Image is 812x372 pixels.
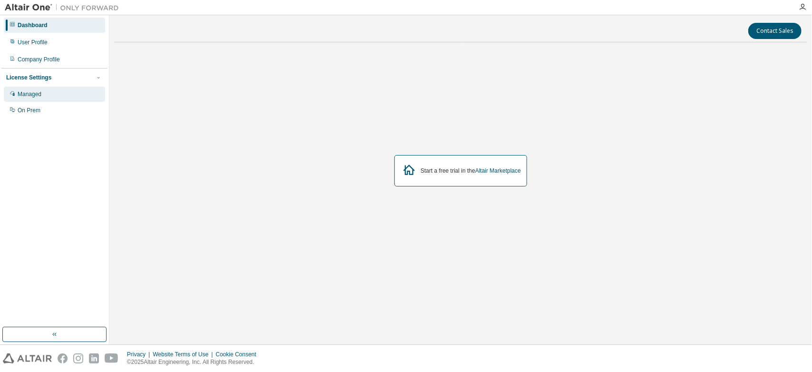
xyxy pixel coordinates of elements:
div: Privacy [127,351,153,358]
div: Cookie Consent [215,351,262,358]
img: instagram.svg [73,353,83,363]
img: Altair One [5,3,124,12]
div: License Settings [6,74,51,81]
img: facebook.svg [58,353,68,363]
div: Website Terms of Use [153,351,215,358]
p: © 2025 Altair Engineering, Inc. All Rights Reserved. [127,358,262,366]
img: linkedin.svg [89,353,99,363]
img: youtube.svg [105,353,118,363]
div: Managed [18,90,41,98]
img: altair_logo.svg [3,353,52,363]
div: User Profile [18,39,48,46]
button: Contact Sales [748,23,802,39]
a: Altair Marketplace [475,167,521,174]
div: Start a free trial in the [421,167,521,175]
div: On Prem [18,107,40,114]
div: Company Profile [18,56,60,63]
div: Dashboard [18,21,48,29]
